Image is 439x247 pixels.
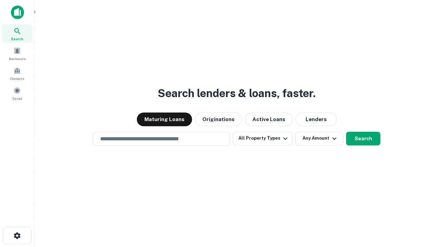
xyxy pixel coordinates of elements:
[11,36,23,42] span: Search
[12,96,22,101] span: Saved
[158,85,316,102] h3: Search lenders & loans, faster.
[195,113,242,126] button: Originations
[296,113,337,126] button: Lenders
[11,5,24,19] img: capitalize-icon.png
[233,132,293,145] button: All Property Types
[2,64,32,83] a: Contacts
[2,44,32,63] a: Borrowers
[9,56,25,61] span: Borrowers
[295,132,343,145] button: Any Amount
[405,192,439,225] iframe: Chat Widget
[245,113,293,126] button: Active Loans
[2,24,32,43] a: Search
[2,84,32,103] a: Saved
[346,132,380,145] button: Search
[137,113,192,126] button: Maturing Loans
[10,76,24,81] span: Contacts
